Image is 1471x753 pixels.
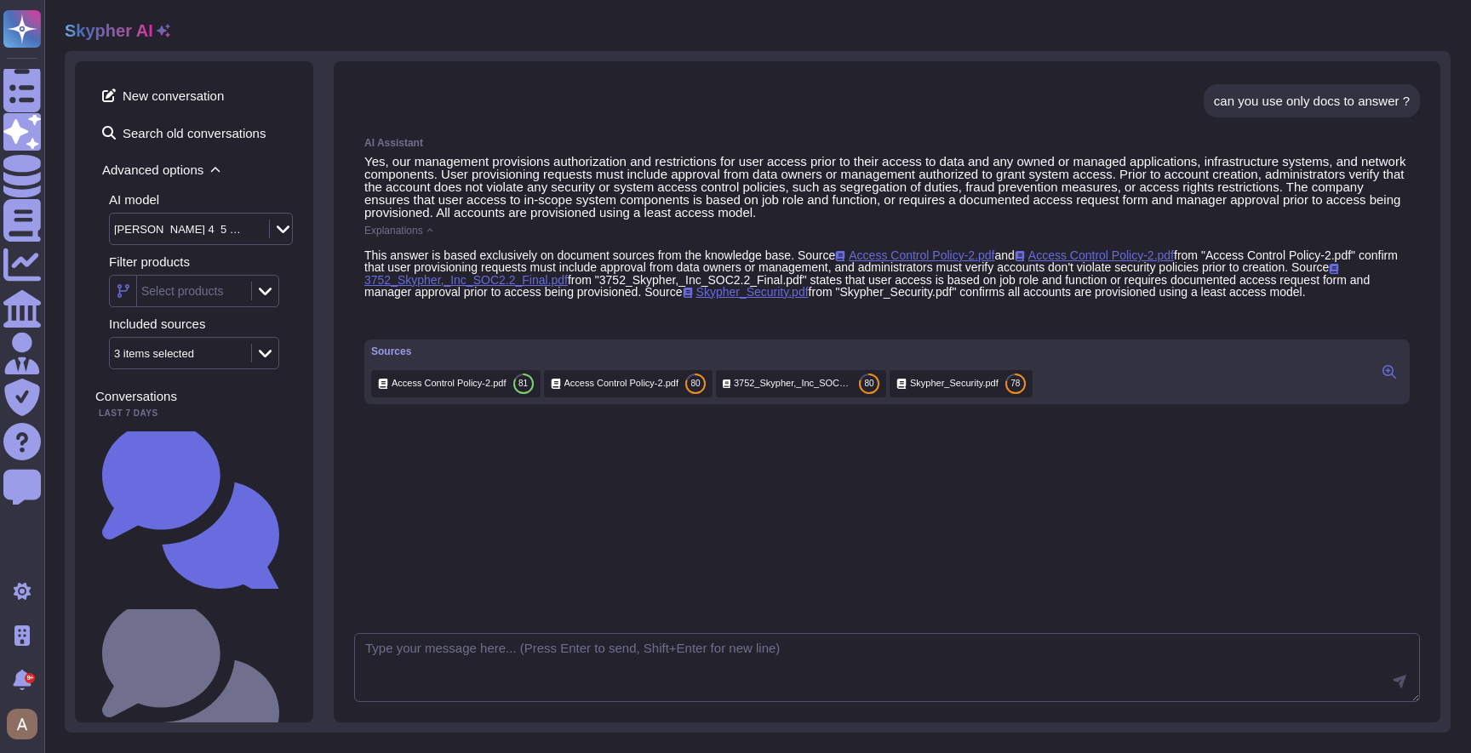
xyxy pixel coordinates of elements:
[1010,379,1020,388] span: 78
[864,379,873,388] span: 80
[95,157,293,183] span: Advanced options
[114,224,248,235] div: [PERSON_NAME] 4_5 Sonnet
[835,248,994,262] span: Click to preview this source
[518,379,528,388] span: 81
[141,285,224,297] div: Select products
[392,377,507,390] span: Access Control Policy-2.pdf
[364,260,1342,286] span: Click to preview this source
[95,390,293,402] div: Conversations
[65,20,153,41] h2: Skypher AI
[544,370,713,397] div: Click to preview/edit this source
[890,370,1033,397] div: Click to preview/edit this source
[114,348,194,359] div: 3 items selected
[25,673,35,683] div: 9+
[95,119,293,146] span: Search old conversations
[7,709,37,739] img: user
[109,255,293,268] div: Filter products
[734,377,852,390] span: 3752_Skypher,_Inc_SOC2.2_Final.pdf
[1214,94,1410,107] div: can you use only docs to answer ?
[364,249,1410,298] div: This answer is based exclusively on document sources from the knowledge base. Source and from "Ac...
[716,370,886,397] div: Click to preview/edit this source
[364,155,1410,219] p: Yes, our management provisions authorization and restrictions for user access prior to their acce...
[1376,362,1403,382] button: Click to view sources in the right panel
[364,138,1410,148] div: AI Assistant
[109,193,293,206] div: AI model
[364,225,423,236] span: Explanations
[683,285,809,299] span: Click to preview this source
[690,379,700,388] span: 80
[381,311,395,325] button: Like this response
[364,311,378,325] button: Copy this response
[3,705,49,743] button: user
[371,370,541,397] div: Click to preview/edit this source
[1015,248,1174,262] span: Click to preview this source
[95,409,293,418] div: Last 7 days
[95,82,293,109] span: New conversation
[564,377,679,390] span: Access Control Policy-2.pdf
[109,317,293,330] div: Included sources
[910,377,999,390] span: Skypher_Security.pdf
[371,346,1033,357] div: Sources
[398,311,412,325] button: Dislike this response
